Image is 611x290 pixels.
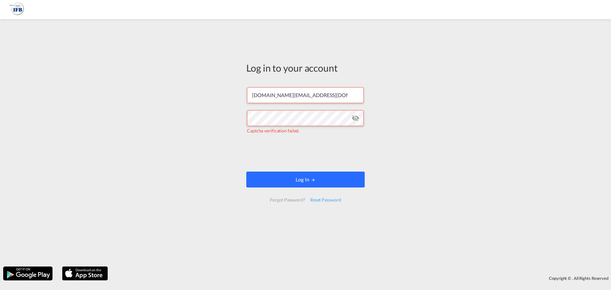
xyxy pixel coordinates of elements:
span: Captcha verification failed. [247,128,299,133]
input: Enter email/phone number [247,87,364,103]
button: LOGIN [246,172,365,187]
img: google.png [3,266,53,281]
div: Forgot Password? [267,194,307,206]
img: apple.png [61,266,109,281]
img: 1f261f00256b11eeaf3d89493e6660f9.png [10,3,24,17]
div: Copyright © . All Rights Reserved [111,273,611,284]
iframe: reCAPTCHA [257,140,354,165]
div: Log in to your account [246,61,365,74]
md-icon: icon-eye-off [352,114,359,122]
div: Reset Password [308,194,344,206]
